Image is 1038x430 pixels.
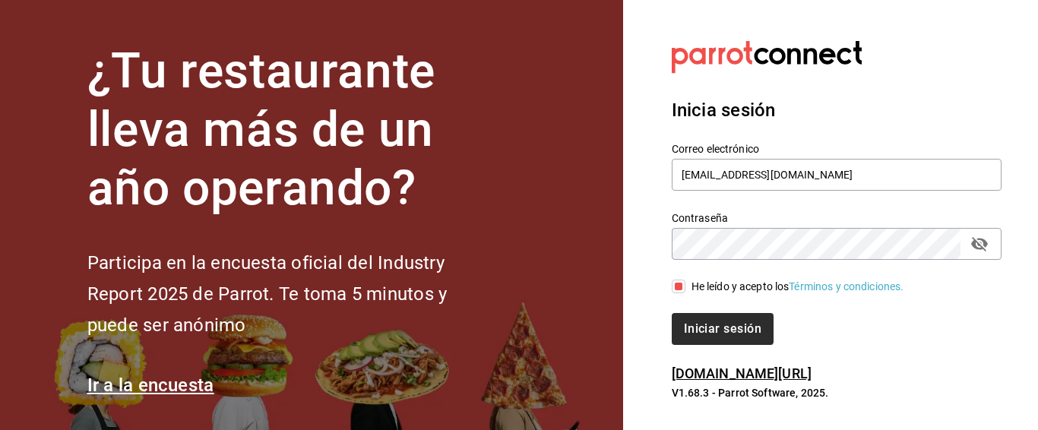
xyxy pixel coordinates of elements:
[672,159,1002,191] input: Ingresa tu correo electrónico
[789,280,904,292] a: Términos y condiciones.
[87,248,498,340] h2: Participa en la encuesta oficial del Industry Report 2025 de Parrot. Te toma 5 minutos y puede se...
[87,43,498,217] h1: ¿Tu restaurante lleva más de un año operando?
[672,213,1002,223] label: Contraseña
[672,385,1002,400] p: V1.68.3 - Parrot Software, 2025.
[967,231,992,257] button: passwordField
[87,375,214,396] a: Ir a la encuesta
[672,313,774,345] button: Iniciar sesión
[691,279,904,295] div: He leído y acepto los
[672,96,1002,124] h3: Inicia sesión
[672,365,812,381] a: [DOMAIN_NAME][URL]
[672,144,1002,154] label: Correo electrónico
